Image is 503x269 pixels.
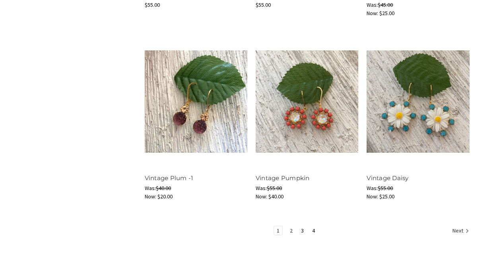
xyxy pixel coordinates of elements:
[450,226,469,236] a: Next
[367,34,469,169] a: Vintage Daisy
[367,50,469,153] img: Vintage Daisy
[268,193,284,200] span: $40.00
[157,193,173,200] span: $20.00
[367,10,378,17] span: Now:
[309,226,318,235] a: Page 4 of 4
[379,193,394,200] span: $25.00
[145,226,470,237] nav: pagination
[256,34,358,169] a: Vintage Pumpkin
[287,226,295,235] a: Page 2 of 4
[256,1,271,8] span: $55.00
[145,184,247,192] div: Was:
[378,184,393,192] span: $55.00
[298,226,307,235] a: Page 3 of 4
[145,50,247,153] img: Vintage Plum -1
[256,174,310,182] a: Vintage Pumpkin
[156,184,171,192] span: $40.00
[379,10,394,17] span: $25.00
[145,174,193,182] a: Vintage Plum -1
[267,184,282,192] span: $55.00
[256,50,358,153] img: Vintage Pumpkin
[378,1,393,8] span: $45.00
[367,174,408,182] a: Vintage Daisy
[256,193,267,200] span: Now:
[367,193,378,200] span: Now:
[367,184,469,192] div: Was:
[256,184,358,192] div: Was:
[274,226,282,235] a: Page 1 of 4
[145,193,156,200] span: Now:
[367,1,469,9] div: Was:
[145,34,247,169] a: Vintage Plum -1
[145,1,160,8] span: $55.00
